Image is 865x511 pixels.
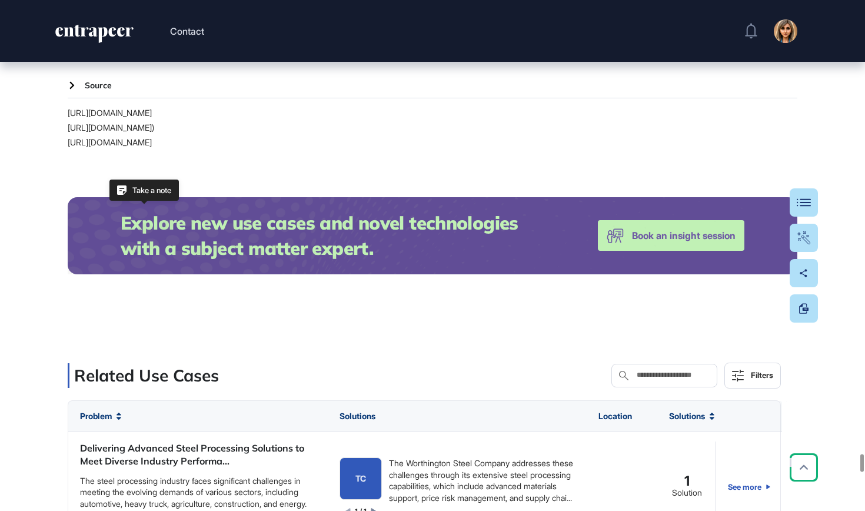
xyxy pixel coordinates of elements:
div: Delivering Advanced Steel Processing Solutions to Meet Diverse Industry Performa... [80,442,316,468]
div: Filters [751,370,773,380]
div: The Worthington Steel Company addresses these challenges through its extensive steel processing c... [389,457,575,503]
a: [URL][DOMAIN_NAME]) [68,120,797,135]
h4: Explore new use cases and novel technologies with a subject matter expert. [121,210,551,261]
span: Solutions [669,412,705,421]
a: [URL][DOMAIN_NAME] [68,105,797,120]
img: user-avatar [774,19,797,43]
a: TC [340,457,382,499]
a: [URL][DOMAIN_NAME] [68,135,797,150]
span: Related Use Cases [74,365,219,386]
span: 1 [684,475,690,486]
div: Solution [672,487,702,499]
button: Book an insight session [598,220,744,251]
span: Book an insight session [632,227,736,244]
span: Location [598,412,632,421]
a: entrapeer-logo [54,25,135,47]
h3: Source [85,80,112,91]
div: Take a note [109,180,179,201]
button: Contact [170,24,204,39]
button: Filters [724,363,781,389]
div: TC [355,474,366,483]
span: Solutions [340,412,375,421]
span: Problem [80,412,112,421]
